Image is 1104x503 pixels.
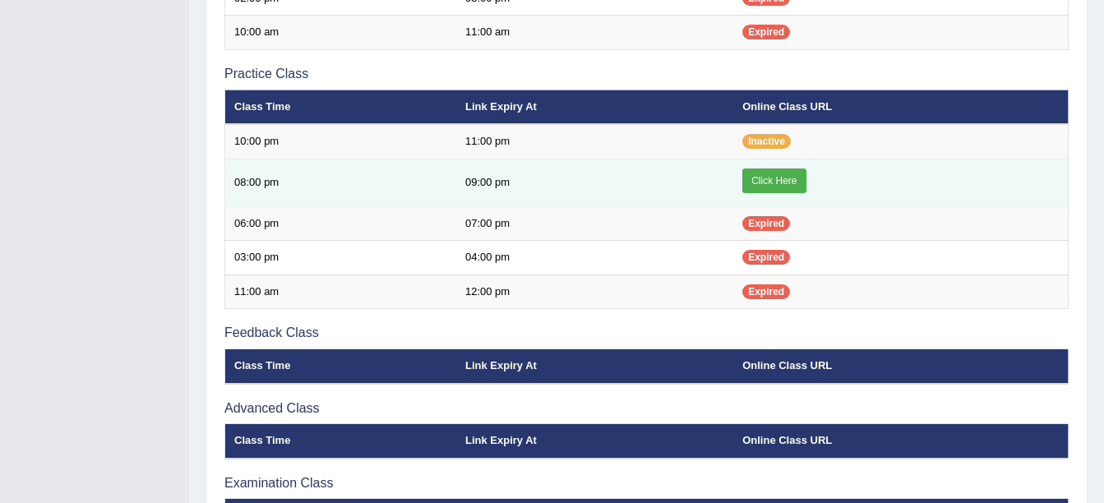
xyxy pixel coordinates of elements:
[456,424,733,459] th: Link Expiry At
[742,25,790,39] span: Expired
[742,134,791,149] span: Inactive
[742,284,790,299] span: Expired
[742,168,806,193] a: Click Here
[733,424,1068,459] th: Online Class URL
[225,159,456,206] td: 08:00 pm
[456,349,733,384] th: Link Expiry At
[225,16,456,50] td: 10:00 am
[225,349,456,384] th: Class Time
[733,349,1068,384] th: Online Class URL
[225,424,456,459] th: Class Time
[224,325,1069,340] h3: Feedback Class
[456,241,733,275] td: 04:00 pm
[742,250,790,265] span: Expired
[456,159,733,206] td: 09:00 pm
[225,206,456,241] td: 06:00 pm
[224,401,1069,416] h3: Advanced Class
[456,90,733,124] th: Link Expiry At
[456,124,733,159] td: 11:00 pm
[733,90,1068,124] th: Online Class URL
[742,216,790,231] span: Expired
[225,124,456,159] td: 10:00 pm
[456,16,733,50] td: 11:00 am
[224,67,1069,81] h3: Practice Class
[456,206,733,241] td: 07:00 pm
[456,275,733,309] td: 12:00 pm
[225,90,456,124] th: Class Time
[224,476,1069,491] h3: Examination Class
[225,241,456,275] td: 03:00 pm
[225,275,456,309] td: 11:00 am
